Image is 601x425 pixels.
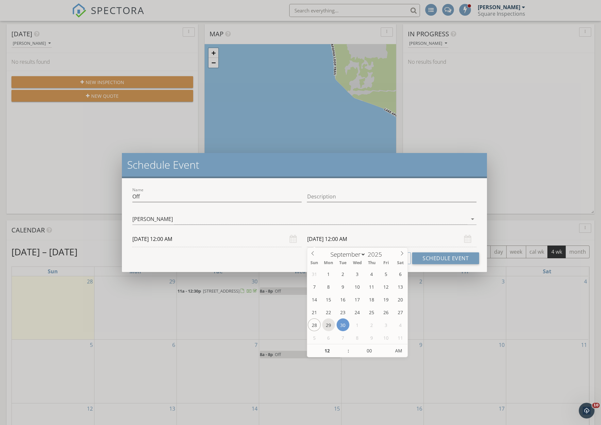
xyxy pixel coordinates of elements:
[366,250,387,259] input: Year
[365,331,378,344] span: October 9, 2025
[322,331,335,344] span: October 6, 2025
[308,306,321,318] span: September 21, 2025
[308,293,321,306] span: September 14, 2025
[365,318,378,331] span: October 2, 2025
[322,306,335,318] span: September 22, 2025
[350,261,364,265] span: Wed
[351,306,364,318] span: September 24, 2025
[380,331,392,344] span: October 10, 2025
[351,318,364,331] span: October 1, 2025
[351,293,364,306] span: September 17, 2025
[364,261,379,265] span: Thu
[394,318,407,331] span: October 4, 2025
[394,267,407,280] span: September 6, 2025
[579,403,594,418] iframe: Intercom live chat
[592,403,600,408] span: 10
[308,331,321,344] span: October 5, 2025
[307,261,322,265] span: Sun
[380,267,392,280] span: September 5, 2025
[380,293,392,306] span: September 19, 2025
[390,344,408,357] span: Click to toggle
[132,216,173,222] div: [PERSON_NAME]
[337,331,349,344] span: October 7, 2025
[127,158,482,171] h2: Schedule Event
[394,331,407,344] span: October 11, 2025
[337,293,349,306] span: September 16, 2025
[322,318,335,331] span: September 29, 2025
[469,215,476,223] i: arrow_drop_down
[394,306,407,318] span: September 27, 2025
[308,318,321,331] span: September 28, 2025
[308,280,321,293] span: September 7, 2025
[365,293,378,306] span: September 18, 2025
[337,306,349,318] span: September 23, 2025
[337,267,349,280] span: September 2, 2025
[308,267,321,280] span: August 31, 2025
[351,280,364,293] span: September 10, 2025
[365,267,378,280] span: September 4, 2025
[351,331,364,344] span: October 8, 2025
[337,318,349,331] span: September 30, 2025
[132,231,302,247] input: Select date
[379,261,393,265] span: Fri
[380,318,392,331] span: October 3, 2025
[322,267,335,280] span: September 1, 2025
[365,280,378,293] span: September 11, 2025
[412,252,479,264] button: Schedule Event
[337,280,349,293] span: September 9, 2025
[380,280,392,293] span: September 12, 2025
[394,293,407,306] span: September 20, 2025
[393,261,408,265] span: Sat
[336,261,350,265] span: Tue
[322,293,335,306] span: September 15, 2025
[380,306,392,318] span: September 26, 2025
[394,280,407,293] span: September 13, 2025
[307,231,476,247] input: Select date
[347,344,349,357] span: :
[322,280,335,293] span: September 8, 2025
[351,267,364,280] span: September 3, 2025
[321,261,336,265] span: Mon
[365,306,378,318] span: September 25, 2025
